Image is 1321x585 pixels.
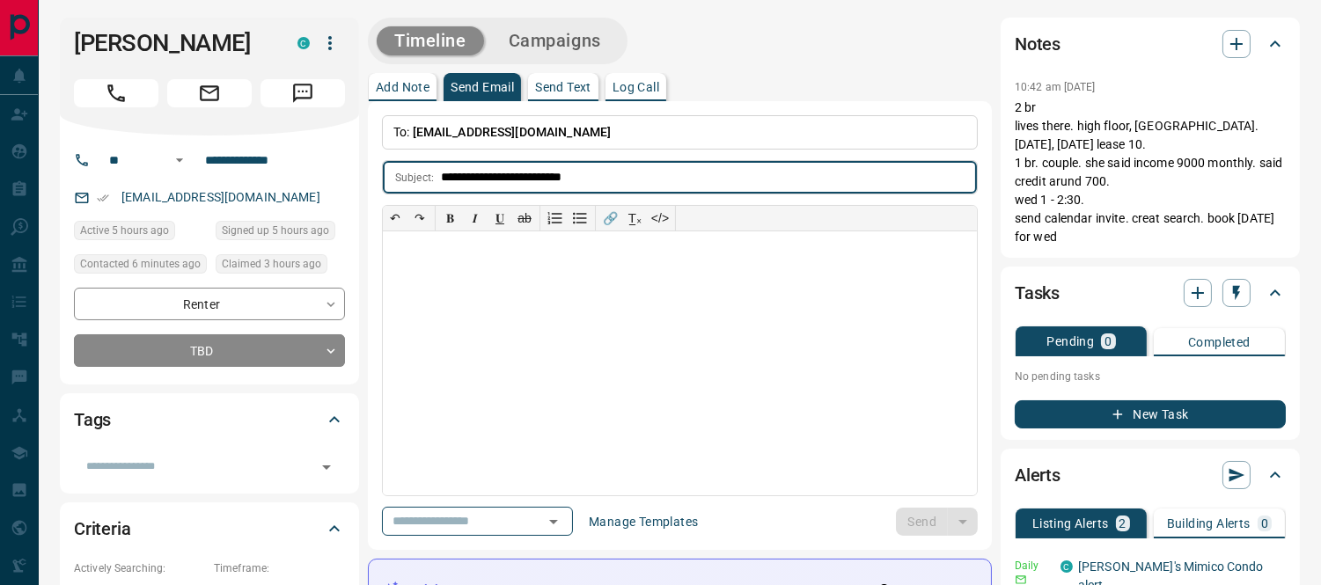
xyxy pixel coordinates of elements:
span: Active 5 hours ago [80,222,169,239]
button: New Task [1015,400,1286,428]
p: 10:42 am [DATE] [1015,81,1096,93]
button: Open [314,455,339,479]
p: Daily [1015,558,1050,574]
h1: [PERSON_NAME] [74,29,271,57]
p: Subject: [395,170,434,186]
span: Signed up 5 hours ago [222,222,329,239]
p: Log Call [613,81,659,93]
span: Claimed 3 hours ago [222,255,321,273]
svg: Email Verified [97,192,109,204]
span: Contacted 6 minutes ago [80,255,201,273]
button: 𝐁 [438,206,463,230]
button: 𝑰 [463,206,488,230]
button: T̲ₓ [623,206,648,230]
p: Completed [1188,336,1251,348]
p: Add Note [376,81,429,93]
s: ab [517,211,532,225]
p: Building Alerts [1167,517,1251,530]
p: Send Email [451,81,514,93]
button: ↶ [383,206,407,230]
h2: Criteria [74,515,131,543]
span: Email [167,79,252,107]
button: ab [512,206,537,230]
p: 2 [1119,517,1127,530]
a: [EMAIL_ADDRESS][DOMAIN_NAME] [121,190,320,204]
span: 𝐔 [495,211,504,225]
p: 0 [1261,517,1268,530]
button: </> [648,206,672,230]
button: ↷ [407,206,432,230]
button: Numbered list [543,206,568,230]
h2: Alerts [1015,461,1060,489]
button: Bullet list [568,206,592,230]
p: No pending tasks [1015,363,1286,390]
h2: Tasks [1015,279,1060,307]
button: Manage Templates [578,508,708,536]
div: Tue Aug 19 2025 [216,221,345,245]
p: Actively Searching: [74,560,205,576]
h2: Tags [74,406,111,434]
p: Timeframe: [214,560,345,576]
div: Tasks [1015,272,1286,314]
div: Criteria [74,508,345,550]
button: 𝐔 [488,206,512,230]
div: Notes [1015,23,1286,65]
h2: Notes [1015,30,1060,58]
button: 🔗 [598,206,623,230]
div: Tue Aug 19 2025 [216,254,345,279]
div: Tue Aug 19 2025 [74,221,207,245]
div: Tags [74,399,345,441]
div: Renter [74,288,345,320]
div: Tue Aug 19 2025 [74,254,207,279]
button: Open [541,509,566,534]
button: Timeline [377,26,484,55]
p: Pending [1046,335,1094,347]
button: Open [169,150,190,171]
p: To: [382,115,978,150]
span: Call [74,79,158,107]
p: Listing Alerts [1032,517,1109,530]
p: Send Text [535,81,591,93]
span: [EMAIL_ADDRESS][DOMAIN_NAME] [413,125,612,139]
p: 2 br lives there. high floor, [GEOGRAPHIC_DATA]. [DATE], [DATE] lease 10. 1 br. couple. she said ... [1015,99,1286,246]
span: Message [261,79,345,107]
div: condos.ca [297,37,310,49]
div: Alerts [1015,454,1286,496]
button: Campaigns [491,26,619,55]
div: condos.ca [1060,560,1073,573]
div: split button [896,508,978,536]
p: 0 [1105,335,1112,347]
div: TBD [74,334,345,367]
